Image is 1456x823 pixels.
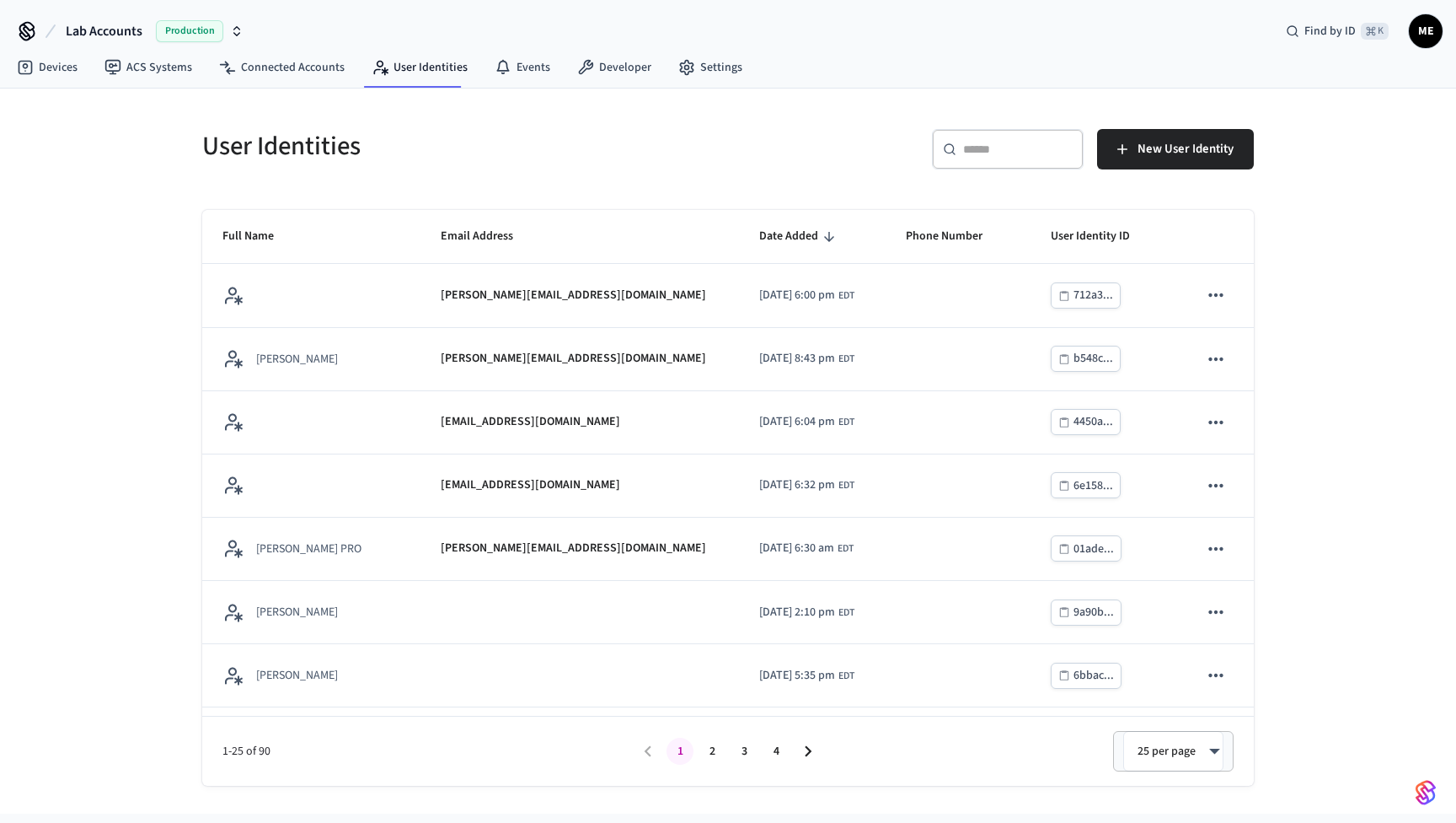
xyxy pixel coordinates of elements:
div: 6bbac... [1073,665,1114,686]
p: [PERSON_NAME] [256,667,338,684]
div: America/New_York [759,413,854,431]
a: Devices [3,52,91,83]
span: 1-25 of 90 [222,743,632,761]
span: EDT [838,605,854,621]
p: [PERSON_NAME] PRO [256,541,361,557]
button: New User Identity [1097,129,1254,169]
a: Settings [665,52,756,83]
button: 6bbac... [1051,663,1121,689]
p: [PERSON_NAME][EMAIL_ADDRESS][DOMAIN_NAME] [441,287,706,304]
div: America/New_York [759,540,854,557]
span: Date Added [759,223,840,250]
div: America/New_York [759,287,854,304]
span: [DATE] 6:00 pm [759,287,835,304]
span: Find by ID [1304,23,1356,40]
p: [PERSON_NAME][EMAIL_ADDRESS][DOMAIN_NAME] [441,540,706,557]
span: ⌘ K [1361,23,1389,40]
button: Go to next page [795,738,822,765]
div: America/New_York [759,667,854,685]
button: Go to page 3 [731,738,757,765]
a: Events [481,52,564,83]
nav: pagination navigation [632,738,824,765]
span: New User Identity [1137,138,1234,160]
h5: User Identities [202,129,718,164]
span: ME [1410,16,1441,46]
p: [EMAIL_ADDRESS][DOMAIN_NAME] [441,413,620,431]
div: 6e158... [1073,476,1113,497]
div: 4450a... [1073,411,1113,433]
span: EDT [838,352,854,367]
span: Full Name [222,223,296,250]
div: 01ade... [1073,539,1114,560]
span: EDT [838,669,854,684]
span: User Identity ID [1051,223,1152,250]
img: SeamLogoGradient.69752ec5.svg [1416,779,1436,806]
div: 712a3... [1073,285,1113,306]
span: [DATE] 6:04 pm [759,413,835,431]
button: 9a90b... [1051,600,1121,626]
div: America/New_York [759,604,854,621]
a: User Identities [358,52,481,83]
button: 4450a... [1051,409,1121,435]
div: 25 per page [1123,731,1223,772]
button: 712a3... [1051,282,1121,309]
button: page 1 [666,738,693,765]
span: Phone Number [906,223,1004,250]
button: 6e158... [1051,472,1121,498]
a: ACS Systems [91,52,206,83]
span: EDT [838,415,854,430]
span: EDT [838,478,854,493]
span: [DATE] 8:43 pm [759,350,835,368]
span: Production [156,20,223,42]
span: EDT [838,541,854,557]
a: Connected Accounts [206,52,358,83]
p: [PERSON_NAME] [256,604,338,621]
span: EDT [838,288,854,304]
div: America/New_York [759,476,854,494]
button: Go to page 2 [699,738,725,765]
button: Go to page 4 [763,738,790,765]
span: [DATE] 6:30 am [759,540,834,557]
div: Find by ID⌘ K [1272,16,1402,46]
button: b548c... [1051,346,1121,372]
button: ME [1409,14,1443,48]
div: 9a90b... [1073,602,1114,623]
p: [PERSON_NAME][EMAIL_ADDRESS][DOMAIN_NAME] [441,350,706,368]
span: Lab Accounts [66,21,142,41]
span: [DATE] 6:32 pm [759,476,835,494]
div: b548c... [1073,348,1113,369]
span: [DATE] 5:35 pm [759,667,835,685]
p: [PERSON_NAME] [256,351,338,368]
span: [DATE] 2:10 pm [759,604,835,621]
button: 01ade... [1051,535,1121,562]
div: America/New_York [759,350,854,368]
a: Developer [564,52,665,83]
p: [EMAIL_ADDRESS][DOMAIN_NAME] [441,476,620,494]
span: Email Address [441,223,535,250]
